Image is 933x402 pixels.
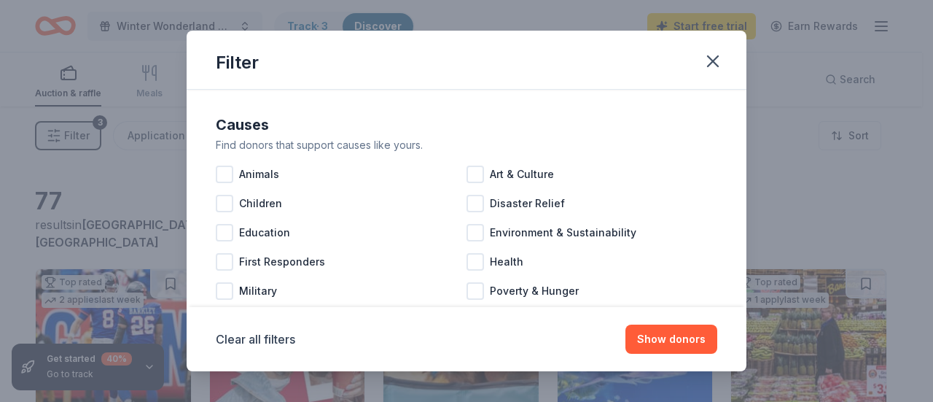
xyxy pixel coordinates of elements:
[239,166,279,183] span: Animals
[490,195,565,212] span: Disaster Relief
[490,224,636,241] span: Environment & Sustainability
[490,282,579,300] span: Poverty & Hunger
[239,195,282,212] span: Children
[216,331,295,348] button: Clear all filters
[625,325,717,354] button: Show donors
[216,136,717,154] div: Find donors that support causes like yours.
[239,224,290,241] span: Education
[216,113,717,136] div: Causes
[216,51,259,74] div: Filter
[490,253,523,271] span: Health
[239,282,277,300] span: Military
[239,253,325,271] span: First Responders
[490,166,554,183] span: Art & Culture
